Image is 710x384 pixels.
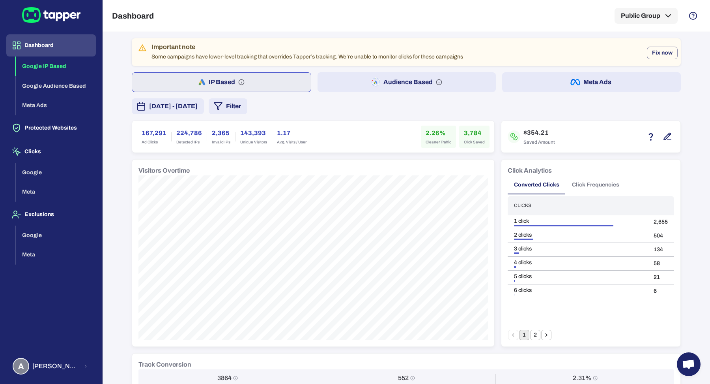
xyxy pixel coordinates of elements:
button: Dashboard [6,34,96,56]
span: [PERSON_NAME] [PERSON_NAME] Koutsogianni [32,362,79,370]
td: 134 [647,243,674,257]
button: Google [16,163,96,183]
h6: 3864 [217,374,232,382]
svg: Audience based: Search, Display, Shopping, Video Performance Max, Demand Generation [436,79,442,85]
nav: pagination navigation [508,330,552,340]
div: A [13,358,29,375]
a: Meta Ads [16,102,96,108]
span: [DATE] - [DATE] [149,102,198,111]
a: Protected Websites [6,124,96,131]
td: 58 [647,257,674,271]
span: Click Saved [464,139,485,145]
button: Meta Ads [502,72,681,92]
button: Click Frequencies [566,175,626,194]
h6: Click Analytics [508,166,552,175]
button: Go to next page [541,330,551,340]
button: Meta Ads [16,96,96,115]
div: 1 click [514,218,641,225]
span: Saved Amount [523,139,555,145]
button: Google IP Based [16,56,96,76]
td: 6 [647,284,674,298]
button: Filter [209,98,247,114]
div: 5 clicks [514,273,641,280]
a: Google [16,231,96,238]
button: Clicks [6,141,96,163]
td: 504 [647,229,674,243]
a: Clicks [6,148,96,154]
div: 2 clicks [514,232,641,239]
button: Go to page 2 [530,330,540,340]
span: Invalid IPs [212,139,230,145]
button: Fix now [647,47,678,59]
a: Google Audience Based [16,82,96,88]
button: [DATE] - [DATE] [132,98,204,114]
a: Meta [16,251,96,258]
button: Exclusions [6,203,96,226]
h5: Dashboard [112,11,154,21]
td: 2,655 [647,215,674,229]
button: IP Based [132,72,311,92]
div: 3 clicks [514,245,641,252]
td: 21 [647,271,674,284]
span: Detected IPs [176,139,202,145]
a: Google IP Based [16,62,96,69]
a: Google [16,168,96,175]
h6: Track Conversion [138,360,191,369]
a: Exclusions [6,211,96,217]
svg: Conversion / Day [410,376,415,380]
a: Meta [16,188,96,195]
h6: 143,393 [240,128,267,138]
h6: 552 [398,374,409,382]
button: Meta [16,182,96,202]
button: Meta [16,245,96,265]
button: Converted Clicks [508,175,566,194]
svg: IP based: Search, Display, and Shopping. [238,79,245,85]
button: A[PERSON_NAME] [PERSON_NAME] Koutsogianni [6,355,96,378]
div: Important note [151,43,463,51]
span: Unique Visitors [240,139,267,145]
h6: 2,365 [212,128,230,138]
svg: Conversions [233,376,238,380]
span: Ad Clicks [142,139,166,145]
a: Open chat [677,352,701,376]
svg: Conversion Rate [593,376,598,380]
button: Google [16,226,96,245]
h6: $354.21 [523,128,555,137]
h6: 2.26% [426,128,451,138]
button: Audience Based [318,72,496,92]
button: Public Group [615,8,678,24]
h6: 167,291 [142,128,166,138]
h6: 2.31% [573,374,591,382]
div: 4 clicks [514,259,641,266]
button: Protected Websites [6,117,96,139]
h6: 224,786 [176,128,202,138]
button: Google Audience Based [16,76,96,96]
span: Cleaner Traffic [426,139,451,145]
button: page 1 [519,330,529,340]
h6: 3,784 [464,128,485,138]
h6: Visitors Overtime [138,166,190,175]
h6: 1.17 [277,128,306,138]
th: Clicks [508,196,647,215]
div: Some campaigns have lower-level tracking that overrides Tapper’s tracking. We’re unable to monito... [151,41,463,64]
a: Dashboard [6,41,96,48]
div: 6 clicks [514,287,641,294]
button: Estimation based on the quantity of invalid click x cost-per-click. [644,130,658,143]
span: Avg. Visits / User [277,139,306,145]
